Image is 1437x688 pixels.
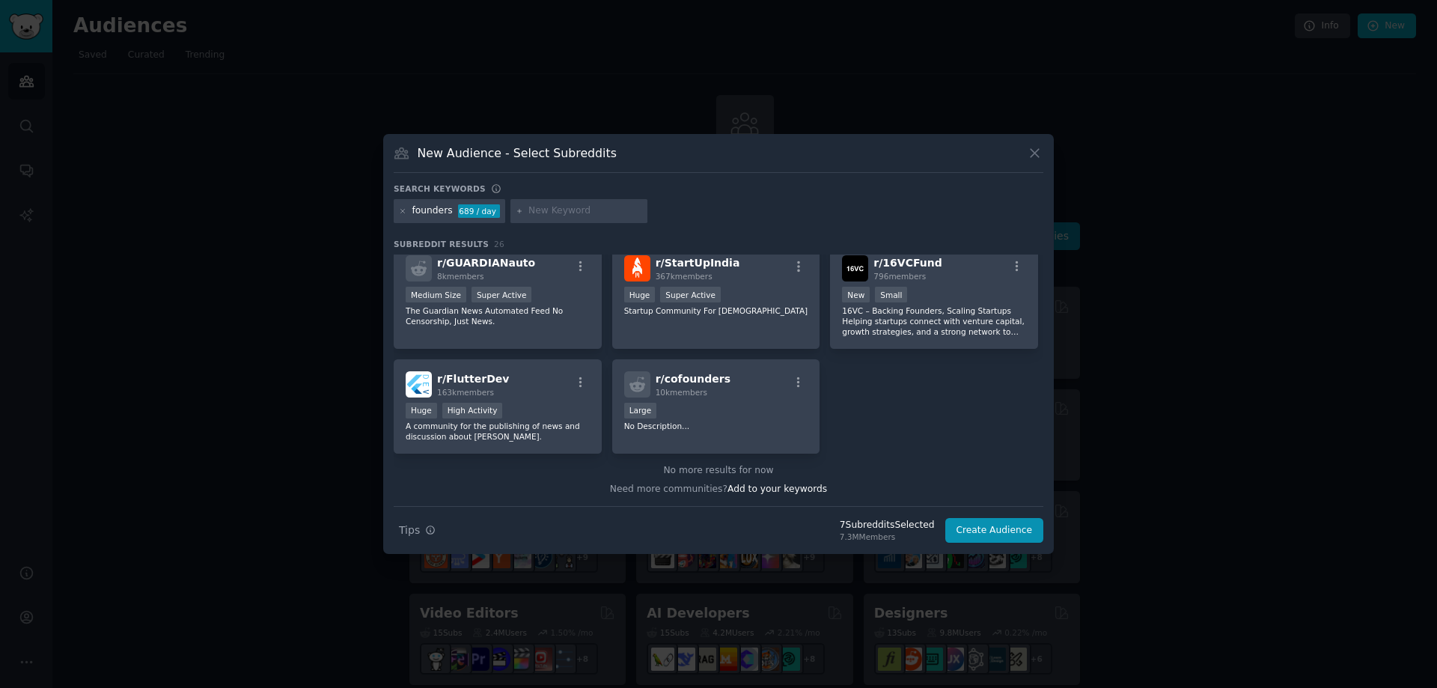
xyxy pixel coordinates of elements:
[656,373,730,385] span: r/ cofounders
[406,287,466,302] div: Medium Size
[660,287,721,302] div: Super Active
[873,257,942,269] span: r/ 16VCFund
[399,523,420,538] span: Tips
[624,287,656,302] div: Huge
[842,255,868,281] img: 16VCFund
[472,287,532,302] div: Super Active
[875,287,907,302] div: Small
[437,257,535,269] span: r/ GUARDIANauto
[437,388,494,397] span: 163k members
[840,532,935,542] div: 7.3M Members
[494,240,504,249] span: 26
[394,478,1043,496] div: Need more communities?
[656,388,707,397] span: 10k members
[418,145,617,161] h3: New Audience - Select Subreddits
[624,305,808,316] p: Startup Community For [DEMOGRAPHIC_DATA]
[842,287,870,302] div: New
[842,305,1026,337] p: 16VC – Backing Founders, Scaling Startups Helping startups connect with venture capital, growth s...
[528,204,642,218] input: New Keyword
[406,403,437,418] div: Huge
[437,272,484,281] span: 8k members
[873,272,926,281] span: 796 members
[394,183,486,194] h3: Search keywords
[624,255,650,281] img: StartUpIndia
[406,421,590,442] p: A community for the publishing of news and discussion about [PERSON_NAME].
[727,484,827,494] span: Add to your keywords
[656,257,740,269] span: r/ StartUpIndia
[656,272,713,281] span: 367k members
[442,403,503,418] div: High Activity
[406,305,590,326] p: The Guardian News Automated Feed No Censorship, Just News.
[624,421,808,431] p: No Description...
[624,403,657,418] div: Large
[394,239,489,249] span: Subreddit Results
[458,204,500,218] div: 689 / day
[945,518,1044,544] button: Create Audience
[394,517,441,544] button: Tips
[412,204,453,218] div: founders
[437,373,509,385] span: r/ FlutterDev
[394,464,1043,478] div: No more results for now
[840,519,935,532] div: 7 Subreddit s Selected
[406,371,432,398] img: FlutterDev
